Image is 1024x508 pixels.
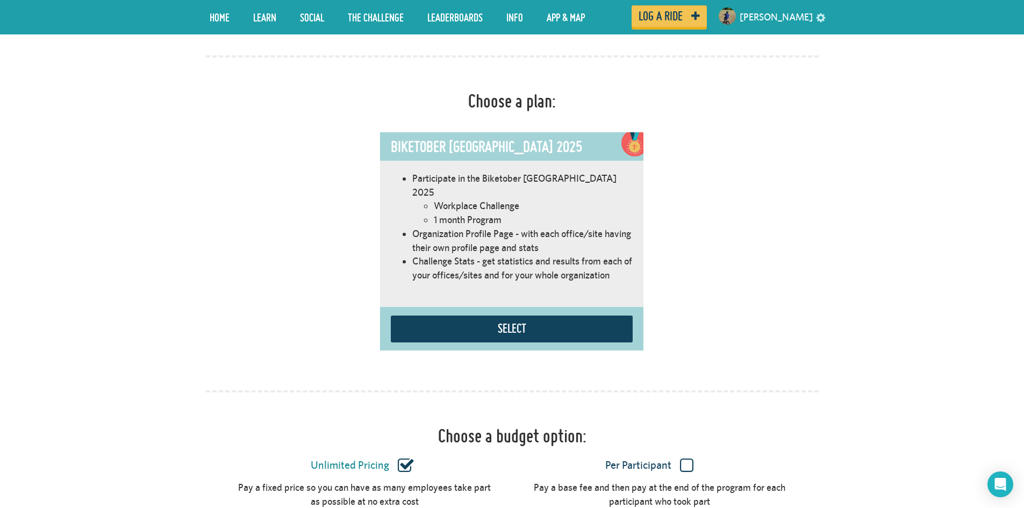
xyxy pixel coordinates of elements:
li: Workplace Challenge [434,199,633,213]
button: Select [391,316,633,340]
li: Organization Profile Page - with each office/site having their own profile page and stats [412,227,633,254]
div: Open Intercom Messenger [987,471,1013,497]
a: Info [498,4,531,31]
div: Pay a base fee and then pay at the end of the program for each participant who took part [532,481,787,508]
li: 1 month Program [434,213,633,227]
h1: Choose a plan: [468,90,556,112]
a: Log a ride [632,5,707,27]
li: Challenge Stats - get statistics and results from each of your offices/sites and for your whole o... [412,254,633,282]
label: Per Participant [521,459,777,473]
a: Social [292,4,332,31]
span: Log a ride [639,11,683,21]
a: App & Map [539,4,593,31]
div: Biketober [GEOGRAPHIC_DATA] 2025 [380,132,643,161]
a: Home [202,4,238,31]
a: The Challenge [340,4,412,31]
a: Leaderboards [419,4,491,31]
a: LEARN [245,4,284,31]
div: Pay a fixed price so you can have as many employees take part as possible at no extra cost [237,481,492,508]
a: settings drop down toggle [816,12,826,22]
img: Small navigation user avatar [719,8,736,25]
a: [PERSON_NAME] [740,4,813,30]
label: Unlimited Pricing [234,459,490,473]
h1: Choose a budget option: [438,425,586,447]
li: Participate in the Biketober [GEOGRAPHIC_DATA] 2025 [412,171,633,199]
